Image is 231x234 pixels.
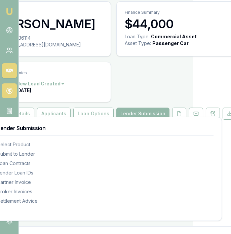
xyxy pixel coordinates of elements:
[152,40,189,47] div: Passenger Car
[125,33,150,40] div: Loan Type:
[5,7,13,15] img: emu-icon-u.png
[125,10,230,15] p: Finance Summary
[16,80,65,87] button: New Lead Created
[72,108,115,120] a: Loan Options
[36,108,72,120] a: Applicants
[125,17,230,31] h3: $44,000
[73,108,114,120] button: Loan Options
[16,87,31,94] div: [DATE]
[115,108,171,120] a: Lender Submission
[125,40,151,47] div: Asset Type :
[151,33,197,40] div: Commercial Asset
[37,108,71,120] button: Applicants
[116,108,169,120] button: Lender Submission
